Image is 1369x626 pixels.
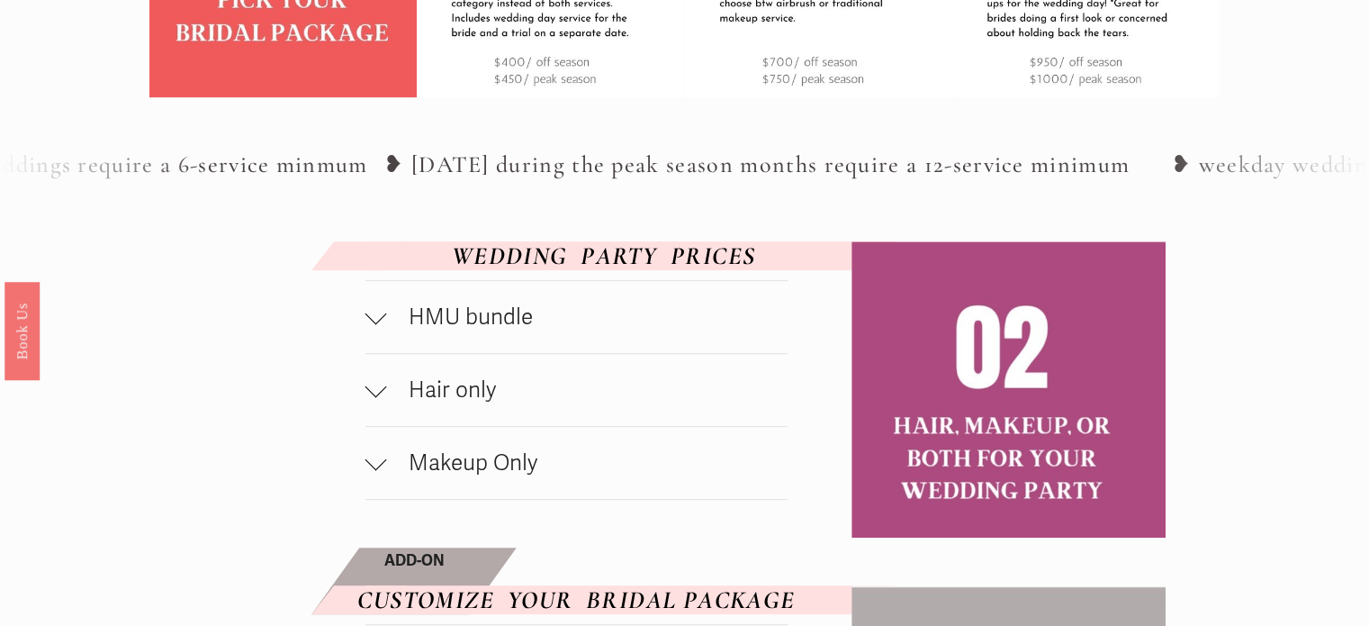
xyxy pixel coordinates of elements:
[387,377,788,404] span: Hair only
[452,240,756,271] em: WEDDING PARTY PRICES
[387,304,788,331] span: HMU bundle
[365,354,788,426] button: Hair only
[365,281,788,353] button: HMU bundle
[384,551,445,570] strong: ADD-ON
[365,427,788,499] button: Makeup Only
[5,281,40,379] a: Book Us
[357,585,795,615] em: CUSTOMIZE YOUR BRIDAL PACKAGE
[387,449,788,476] span: Makeup Only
